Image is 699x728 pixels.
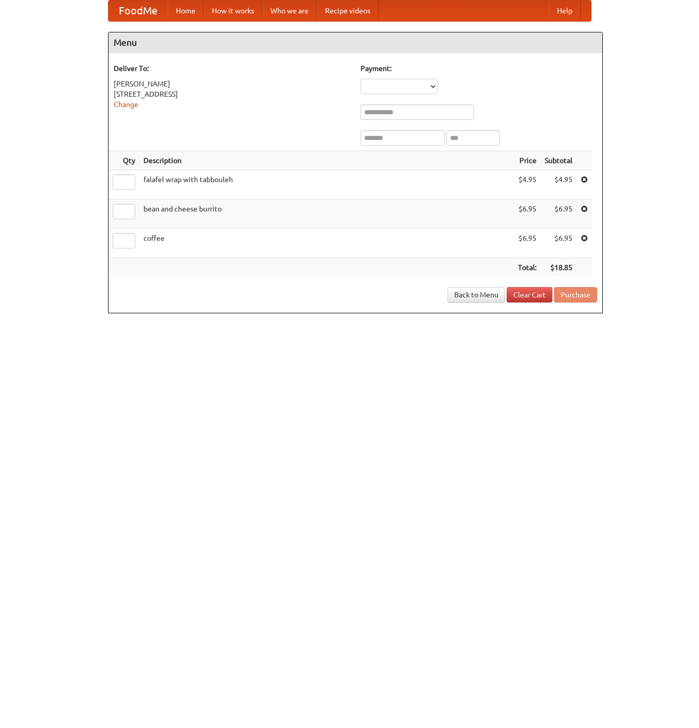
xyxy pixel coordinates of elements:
[541,151,577,170] th: Subtotal
[447,287,505,303] a: Back to Menu
[139,170,514,200] td: falafel wrap with tabbouleh
[114,63,350,74] h5: Deliver To:
[262,1,317,21] a: Who we are
[541,258,577,277] th: $18.85
[541,170,577,200] td: $4.95
[109,151,139,170] th: Qty
[507,287,552,303] a: Clear Cart
[168,1,204,21] a: Home
[541,200,577,229] td: $6.95
[204,1,262,21] a: How it works
[514,151,541,170] th: Price
[114,100,138,109] a: Change
[514,258,541,277] th: Total:
[114,79,350,89] div: [PERSON_NAME]
[139,229,514,258] td: coffee
[109,1,168,21] a: FoodMe
[317,1,379,21] a: Recipe videos
[541,229,577,258] td: $6.95
[514,229,541,258] td: $6.95
[139,151,514,170] th: Description
[139,200,514,229] td: bean and cheese burrito
[109,32,602,53] h4: Menu
[554,287,597,303] button: Purchase
[514,170,541,200] td: $4.95
[114,89,350,99] div: [STREET_ADDRESS]
[549,1,581,21] a: Help
[361,63,597,74] h5: Payment:
[514,200,541,229] td: $6.95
